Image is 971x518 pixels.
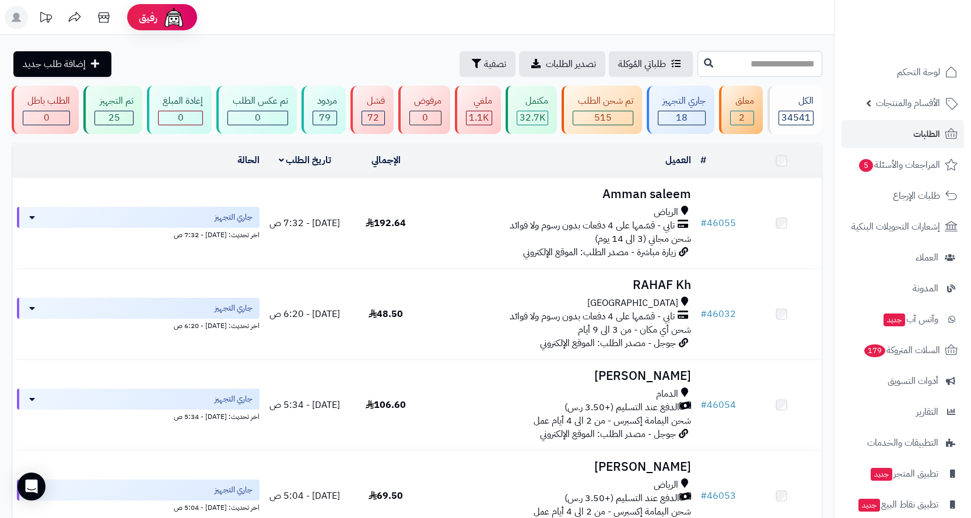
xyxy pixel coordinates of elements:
[871,468,892,481] span: جديد
[842,460,964,488] a: تطبيق المتجرجديد
[410,111,441,125] div: 0
[913,126,940,142] span: الطلبات
[396,86,453,134] a: مرفوض 0
[431,369,691,383] h3: [PERSON_NAME]
[863,342,940,358] span: السلات المتروكة
[870,466,938,482] span: تطبيق المتجر
[892,12,960,36] img: logo-2.png
[523,245,676,259] span: زيارة مباشرة - مصدر الطلب: الموقع الإلكتروني
[842,182,964,210] a: طلبات الإرجاع
[842,58,964,86] a: لوحة التحكم
[17,473,45,501] div: Open Intercom Messenger
[348,86,395,134] a: فشل 72
[319,111,331,125] span: 79
[466,94,492,108] div: ملغي
[842,274,964,302] a: المدونة
[700,398,707,412] span: #
[178,111,184,125] span: 0
[842,336,964,364] a: السلات المتروكة179
[269,216,340,230] span: [DATE] - 7:32 ص
[863,344,886,358] span: 179
[366,398,406,412] span: 106.60
[422,111,428,125] span: 0
[644,86,717,134] a: جاري التجهيز 18
[299,86,348,134] a: مردود 79
[467,111,491,125] div: 1132
[366,216,406,230] span: 192.64
[654,478,678,492] span: الرياض
[779,94,814,108] div: الكل
[546,57,596,71] span: تصدير الطلبات
[700,216,736,230] a: #46055
[842,213,964,241] a: إشعارات التحويلات البنكية
[858,158,874,172] span: 5
[665,153,691,167] a: العميل
[857,496,938,513] span: تطبيق نقاط البيع
[431,188,691,201] h3: Amman saleem
[23,111,69,125] div: 0
[730,94,753,108] div: معلق
[227,94,288,108] div: تم عكس الطلب
[255,111,261,125] span: 0
[9,86,81,134] a: الطلب باطل 0
[618,57,666,71] span: طلباتي المُوكلة
[460,51,516,77] button: تصفية
[882,311,938,327] span: وآتس آب
[237,153,260,167] a: الحالة
[609,51,693,77] a: طلباتي المُوكلة
[717,86,765,134] a: معلق 2
[484,57,506,71] span: تصفية
[367,111,379,125] span: 72
[565,492,679,505] span: الدفع عند التسليم (+3.50 ر.س)
[700,489,736,503] a: #46053
[573,94,633,108] div: تم شحن الطلب
[269,307,340,321] span: [DATE] - 6:20 ص
[215,484,253,496] span: جاري التجهيز
[519,51,605,77] a: تصدير الطلبات
[409,94,441,108] div: مرفوض
[893,188,940,204] span: طلبات الإرجاع
[81,86,144,134] a: تم التجهيز 25
[158,94,203,108] div: إعادة المبلغ
[876,95,940,111] span: الأقسام والمنتجات
[867,435,938,451] span: التطبيقات والخدمات
[573,111,632,125] div: 515
[884,313,905,326] span: جديد
[510,310,675,323] span: تابي - قسّمها على 4 دفعات بدون رسوم ولا فوائد
[916,249,938,266] span: العملاء
[700,153,706,167] a: #
[313,111,336,125] div: 79
[858,499,880,512] span: جديد
[781,111,811,125] span: 34541
[108,111,120,125] span: 25
[215,393,253,405] span: جاري التجهيز
[215,212,253,223] span: جاري التجهيز
[139,10,157,24] span: رفيق
[739,111,745,125] span: 2
[858,157,940,173] span: المراجعات والأسئلة
[916,404,938,420] span: التقارير
[17,410,260,422] div: اخر تحديث: [DATE] - 5:34 ص
[431,460,691,474] h3: [PERSON_NAME]
[540,336,676,350] span: جوجل - مصدر الطلب: الموقع الإلكتروني
[369,489,403,503] span: 69.50
[842,367,964,395] a: أدوات التسويق
[44,111,50,125] span: 0
[94,94,133,108] div: تم التجهيز
[851,219,940,235] span: إشعارات التحويلات البنكية
[362,111,384,125] div: 72
[159,111,202,125] div: 0
[594,111,612,125] span: 515
[23,57,86,71] span: إضافة طلب جديد
[559,86,644,134] a: تم شحن الطلب 515
[587,297,678,310] span: [GEOGRAPHIC_DATA]
[897,64,940,80] span: لوحة التحكم
[453,86,503,134] a: ملغي 1.1K
[540,427,676,441] span: جوجل - مصدر الطلب: الموقع الإلكتروني
[654,206,678,219] span: الرياض
[510,219,675,232] span: تابي - قسّمها على 4 دفعات بدون رسوم ولا فوائد
[23,94,70,108] div: الطلب باطل
[842,244,964,272] a: العملاء
[279,153,332,167] a: تاريخ الطلب
[534,414,691,428] span: شحن اليمامة إكسبرس - من 2 الى 4 أيام عمل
